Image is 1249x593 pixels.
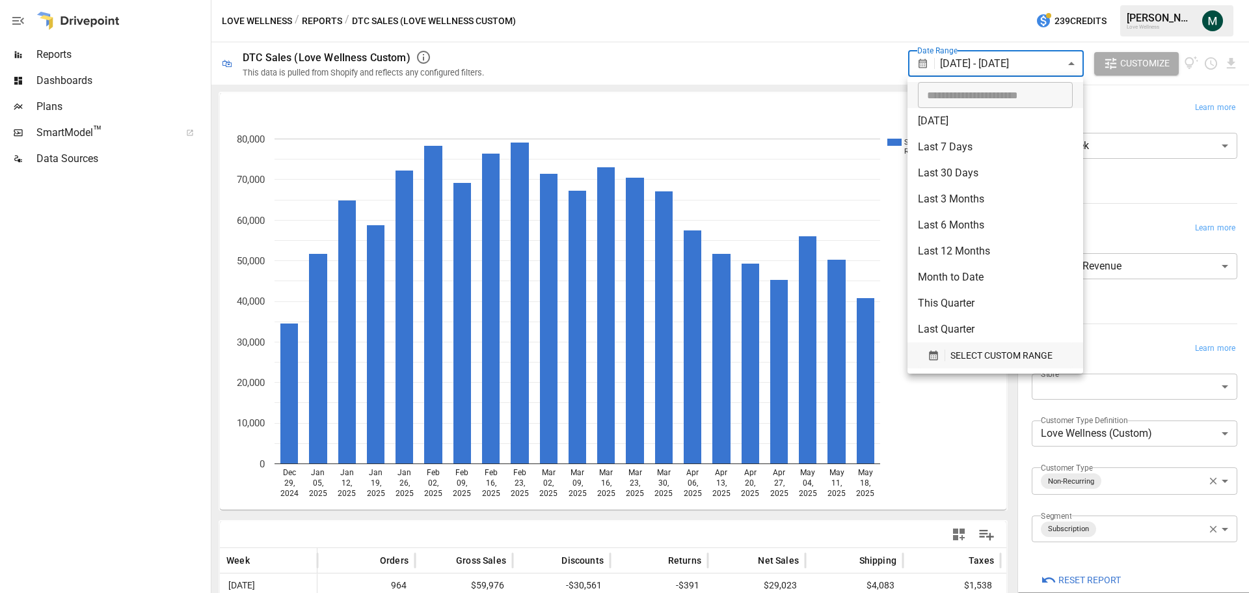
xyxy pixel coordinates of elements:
[907,264,1083,290] li: Month to Date
[907,186,1083,212] li: Last 3 Months
[907,238,1083,264] li: Last 12 Months
[907,134,1083,160] li: Last 7 Days
[907,160,1083,186] li: Last 30 Days
[907,212,1083,238] li: Last 6 Months
[907,290,1083,316] li: This Quarter
[950,348,1053,364] span: SELECT CUSTOM RANGE
[907,316,1083,342] li: Last Quarter
[907,108,1083,134] li: [DATE]
[918,342,1073,368] button: SELECT CUSTOM RANGE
